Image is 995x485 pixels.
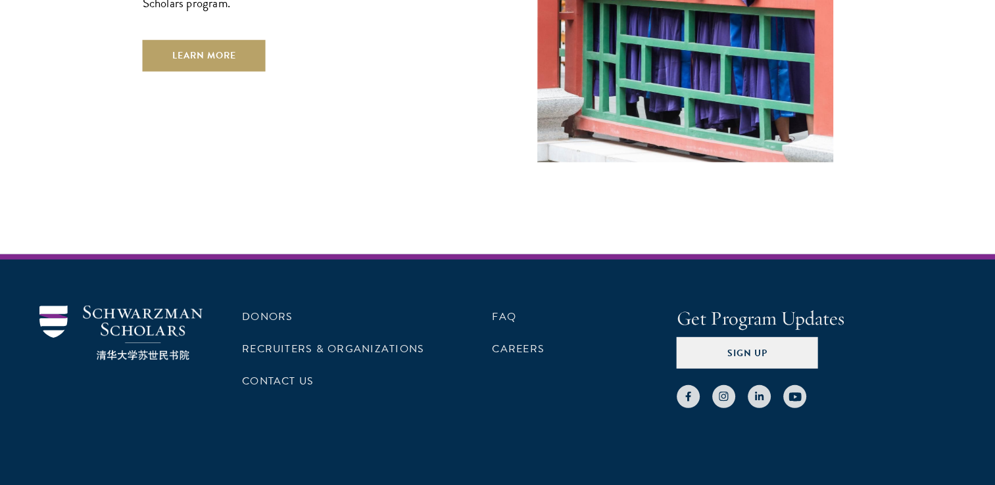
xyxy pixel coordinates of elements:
a: Recruiters & Organizations [242,341,424,357]
a: FAQ [492,309,516,325]
a: Donors [242,309,293,325]
button: Sign Up [677,337,818,369]
h4: Get Program Updates [677,306,956,332]
img: Schwarzman Scholars [39,306,203,360]
a: Careers [492,341,545,357]
a: Contact Us [242,373,314,389]
a: Learn More [143,40,266,72]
